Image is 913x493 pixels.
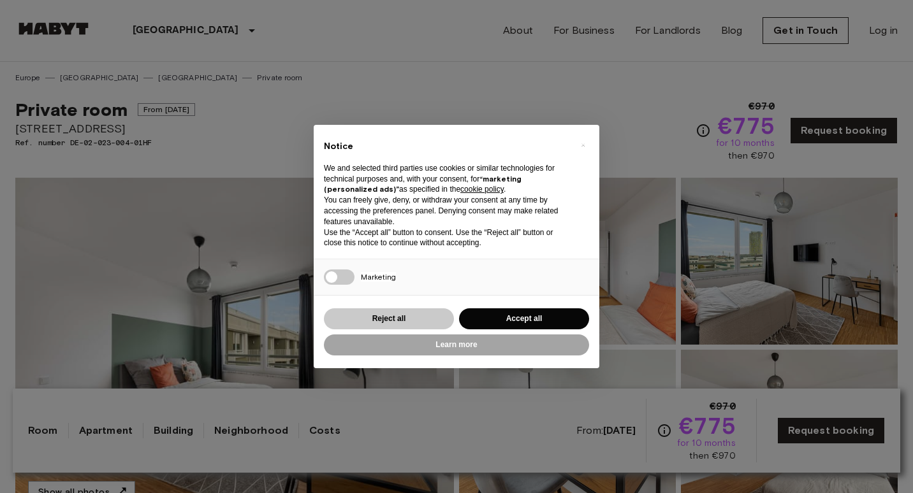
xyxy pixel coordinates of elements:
strong: “marketing (personalized ads)” [324,174,522,194]
a: cookie policy [460,185,504,194]
span: × [581,138,585,153]
button: Accept all [459,308,589,329]
span: Marketing [361,272,396,282]
h2: Notice [324,140,569,153]
p: We and selected third parties use cookies or similar technologies for technical purposes and, wit... [324,163,569,195]
button: Reject all [324,308,454,329]
p: Use the “Accept all” button to consent. Use the “Reject all” button or close this notice to conti... [324,227,569,249]
button: Close this notice [573,135,593,155]
button: Learn more [324,334,589,355]
p: You can freely give, deny, or withdraw your consent at any time by accessing the preferences pane... [324,195,569,227]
